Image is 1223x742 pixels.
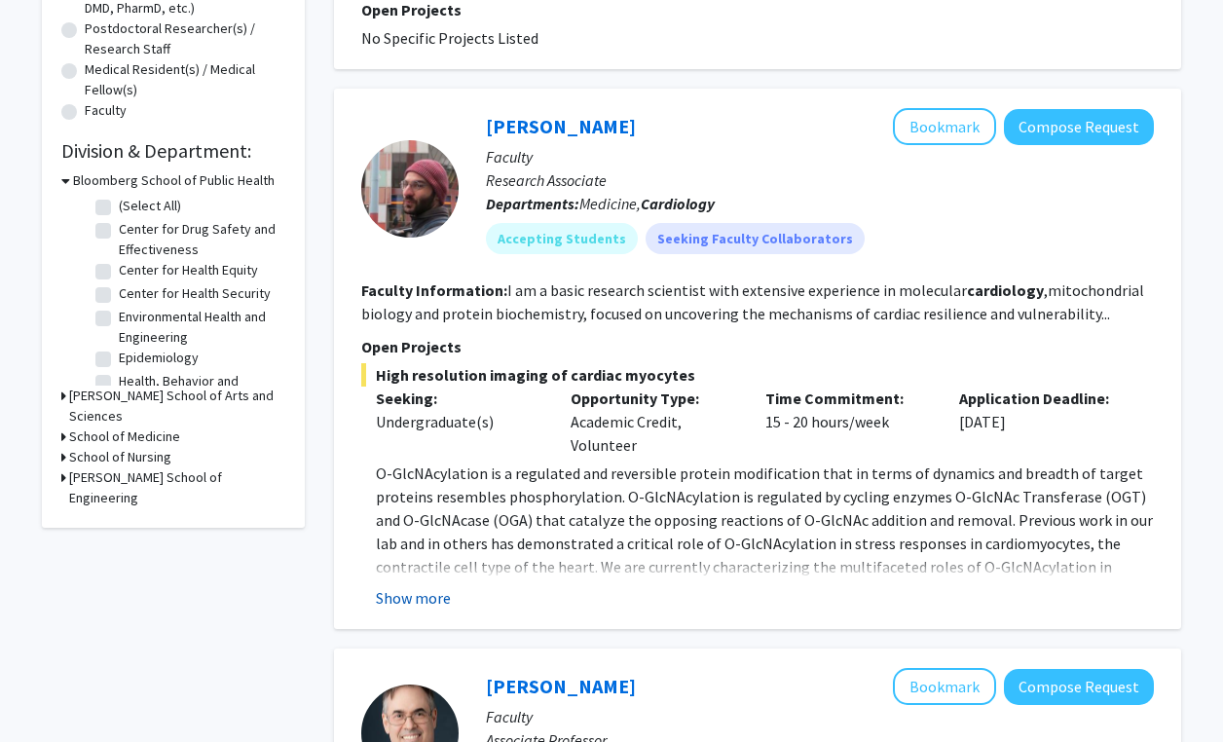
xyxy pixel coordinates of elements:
[486,194,579,213] b: Departments:
[361,280,1144,323] fg-read-more: I am a basic research scientist with extensive experience in molecular ,mitochondrial biology and...
[486,223,638,254] mat-chip: Accepting Students
[119,307,280,348] label: Environmental Health and Engineering
[1004,109,1154,145] button: Compose Request to Kyriakos Papanicolaou
[376,387,541,410] p: Seeking:
[376,586,451,610] button: Show more
[85,59,285,100] label: Medical Resident(s) / Medical Fellow(s)
[85,100,127,121] label: Faculty
[361,363,1154,387] span: High resolution imaging of cardiac myocytes
[15,654,83,727] iframe: Chat
[646,223,865,254] mat-chip: Seeking Faculty Collaborators
[486,705,1154,728] p: Faculty
[119,196,181,216] label: (Select All)
[486,114,636,138] a: [PERSON_NAME]
[376,410,541,433] div: Undergraduate(s)
[486,145,1154,168] p: Faculty
[361,335,1154,358] p: Open Projects
[1004,669,1154,705] button: Compose Request to Jeff Trost
[119,348,199,368] label: Epidemiology
[967,280,1044,300] b: cardiology
[119,260,258,280] label: Center for Health Equity
[751,387,945,457] div: 15 - 20 hours/week
[556,387,751,457] div: Academic Credit, Volunteer
[893,108,996,145] button: Add Kyriakos Papanicolaou to Bookmarks
[61,139,285,163] h2: Division & Department:
[361,280,507,300] b: Faculty Information:
[69,427,180,447] h3: School of Medicine
[945,387,1139,457] div: [DATE]
[579,194,715,213] span: Medicine,
[571,387,736,410] p: Opportunity Type:
[119,219,280,260] label: Center for Drug Safety and Effectiveness
[959,387,1125,410] p: Application Deadline:
[69,467,285,508] h3: [PERSON_NAME] School of Engineering
[893,668,996,705] button: Add Jeff Trost to Bookmarks
[85,19,285,59] label: Postdoctoral Researcher(s) / Research Staff
[486,674,636,698] a: [PERSON_NAME]
[486,168,1154,192] p: Research Associate
[73,170,275,191] h3: Bloomberg School of Public Health
[376,462,1154,649] p: O-GlcNAcylation is a regulated and reversible protein modification that in terms of dynamics and ...
[361,28,538,48] span: No Specific Projects Listed
[69,386,285,427] h3: [PERSON_NAME] School of Arts and Sciences
[765,387,931,410] p: Time Commitment:
[119,283,271,304] label: Center for Health Security
[641,194,715,213] b: Cardiology
[119,371,280,412] label: Health, Behavior and Society
[69,447,171,467] h3: School of Nursing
